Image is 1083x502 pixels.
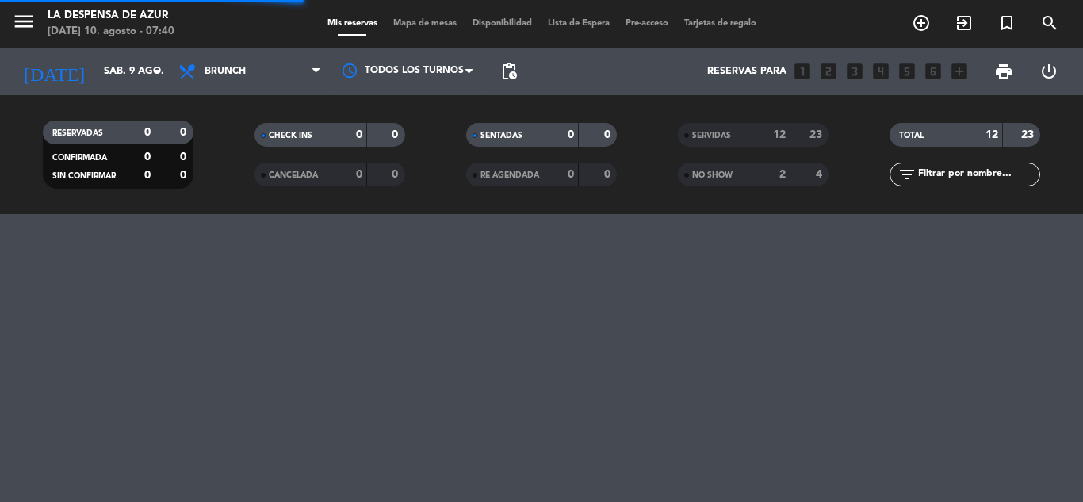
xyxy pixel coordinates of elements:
div: La Despensa de Azur [48,8,174,24]
i: looks_5 [897,61,917,82]
strong: 12 [985,129,998,140]
i: search [1040,13,1059,33]
span: SERVIDAS [692,132,731,140]
strong: 0 [604,169,614,180]
i: menu [12,10,36,33]
strong: 0 [568,169,574,180]
strong: 0 [144,127,151,138]
span: Tarjetas de regalo [676,19,764,28]
i: looks_one [792,61,813,82]
span: Lista de Espera [540,19,618,28]
strong: 0 [144,170,151,181]
span: Mapa de mesas [385,19,465,28]
i: looks_4 [871,61,891,82]
i: looks_6 [923,61,943,82]
span: Mis reservas [320,19,385,28]
strong: 0 [356,129,362,140]
span: RESERVADAS [52,129,103,137]
i: power_settings_new [1039,62,1058,81]
span: Disponibilidad [465,19,540,28]
span: SENTADAS [480,132,522,140]
span: Brunch [205,66,246,77]
i: filter_list [897,165,917,184]
span: Reservas para [707,66,786,77]
i: add_box [949,61,970,82]
div: LOG OUT [1026,48,1071,95]
i: turned_in_not [997,13,1016,33]
strong: 0 [392,169,401,180]
strong: 0 [144,151,151,163]
i: arrow_drop_down [147,62,166,81]
strong: 0 [604,129,614,140]
i: add_circle_outline [912,13,931,33]
strong: 23 [1021,129,1037,140]
span: print [994,62,1013,81]
span: RE AGENDADA [480,171,539,179]
strong: 23 [809,129,825,140]
strong: 12 [773,129,786,140]
span: CONFIRMADA [52,154,107,162]
i: looks_3 [844,61,865,82]
strong: 0 [568,129,574,140]
strong: 4 [816,169,825,180]
i: exit_to_app [955,13,974,33]
span: CANCELADA [269,171,318,179]
span: NO SHOW [692,171,733,179]
strong: 0 [180,170,189,181]
strong: 0 [180,127,189,138]
i: looks_two [818,61,839,82]
button: menu [12,10,36,39]
input: Filtrar por nombre... [917,166,1039,183]
span: SIN CONFIRMAR [52,172,116,180]
span: CHECK INS [269,132,312,140]
strong: 0 [392,129,401,140]
i: [DATE] [12,54,96,89]
strong: 0 [356,169,362,180]
span: pending_actions [499,62,519,81]
div: [DATE] 10. agosto - 07:40 [48,24,174,40]
span: Pre-acceso [618,19,676,28]
strong: 2 [779,169,786,180]
strong: 0 [180,151,189,163]
span: TOTAL [899,132,924,140]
